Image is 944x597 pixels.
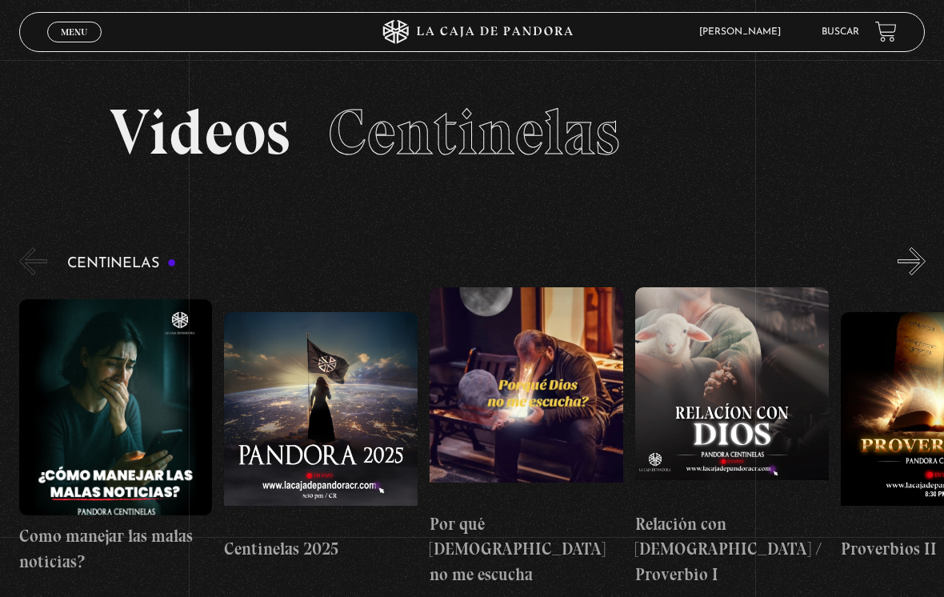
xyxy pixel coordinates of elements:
[224,287,418,587] a: Centinelas 2025
[56,41,94,52] span: Cerrar
[61,27,87,37] span: Menu
[635,287,829,587] a: Relación con [DEMOGRAPHIC_DATA] / Proverbio I
[691,27,797,37] span: [PERSON_NAME]
[898,247,926,275] button: Next
[875,21,897,42] a: View your shopping cart
[19,287,213,587] a: Como manejar las malas noticias?
[110,100,834,164] h2: Videos
[67,256,177,271] h3: Centinelas
[328,94,620,170] span: Centinelas
[19,247,47,275] button: Previous
[224,536,418,562] h4: Centinelas 2025
[822,27,859,37] a: Buscar
[430,511,623,587] h4: Por qué [DEMOGRAPHIC_DATA] no me escucha
[19,523,213,574] h4: Como manejar las malas noticias?
[430,287,623,587] a: Por qué [DEMOGRAPHIC_DATA] no me escucha
[635,511,829,587] h4: Relación con [DEMOGRAPHIC_DATA] / Proverbio I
